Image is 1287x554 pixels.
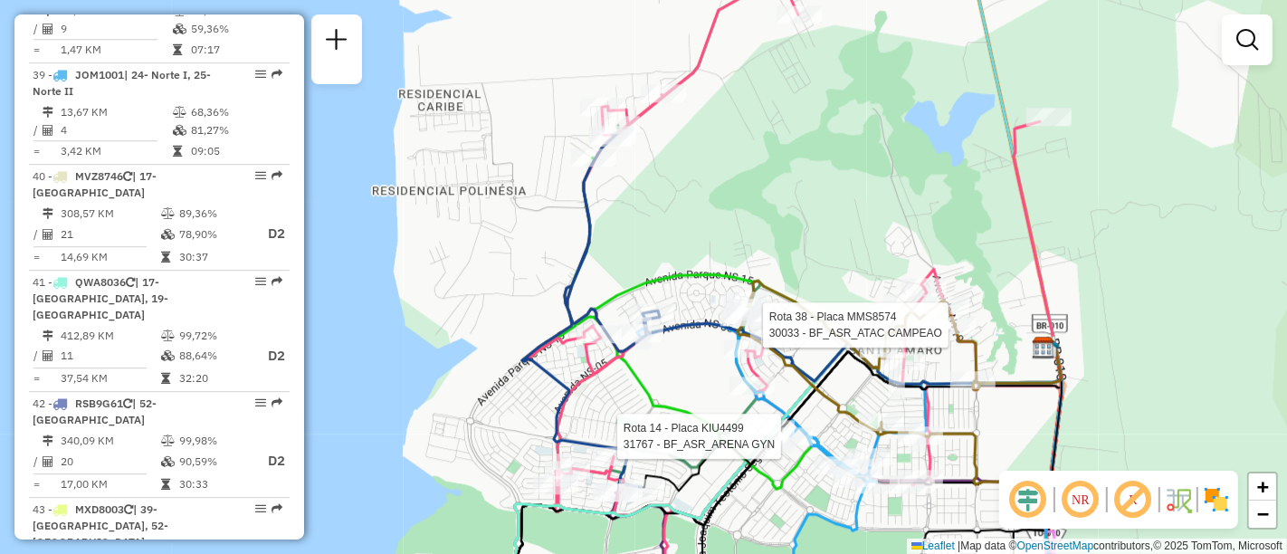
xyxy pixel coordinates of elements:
a: OpenStreetMap [1017,540,1094,552]
img: Fluxo de ruas [1164,485,1193,514]
span: 42 - [33,396,157,426]
td: 59,36% [190,20,281,38]
a: Leaflet [911,540,955,552]
p: D2 [253,224,285,244]
td: 78,90% [178,223,251,245]
td: 37,54 KM [60,369,160,387]
span: − [1257,502,1269,525]
em: Opções [255,397,266,408]
span: Exibir rótulo [1111,478,1155,521]
td: 3,42 KM [60,142,172,160]
p: D2 [253,346,285,367]
i: % de utilização da cubagem [173,125,186,136]
span: Ocultar deslocamento [1006,478,1050,521]
span: | 39- [GEOGRAPHIC_DATA], 52- [GEOGRAPHIC_DATA] [33,502,168,549]
td: / [33,223,42,245]
i: Tempo total em rota [161,252,170,263]
td: 09:05 [190,142,281,160]
span: QWA8036 [75,275,126,289]
i: Tempo total em rota [173,146,182,157]
i: % de utilização da cubagem [161,456,175,467]
i: Veículo já utilizado nesta sessão [124,504,133,515]
i: Distância Total [43,435,53,446]
em: Opções [255,170,266,181]
i: Total de Atividades [43,350,53,361]
a: Zoom out [1249,501,1276,528]
i: Total de Atividades [43,456,53,467]
em: Rota exportada [272,69,282,80]
td: 90,59% [178,450,251,473]
em: Opções [255,276,266,287]
i: Tempo total em rota [161,373,170,384]
span: | [958,540,960,552]
span: 43 - [33,502,168,549]
em: Rota exportada [272,170,282,181]
i: % de utilização da cubagem [173,24,186,34]
i: % de utilização do peso [173,107,186,118]
i: Total de Atividades [43,229,53,240]
td: = [33,369,42,387]
i: Distância Total [43,208,53,219]
a: Nova sessão e pesquisa [319,22,355,62]
img: Temar [1032,336,1055,359]
span: + [1257,475,1269,498]
i: Tempo total em rota [173,44,182,55]
td: 32:20 [178,369,251,387]
span: 40 - [33,169,157,199]
span: RSB9G61 [75,396,123,410]
td: = [33,41,42,59]
span: 41 - [33,275,168,321]
span: 39 - [33,68,211,98]
em: Opções [255,69,266,80]
em: Opções [255,503,266,514]
i: % de utilização do peso [161,330,175,341]
td: / [33,121,42,139]
span: | 17- [GEOGRAPHIC_DATA], 19- [GEOGRAPHIC_DATA] [33,275,168,321]
em: Rota exportada [272,397,282,408]
i: Distância Total [43,330,53,341]
i: Veículo já utilizado nesta sessão [123,398,132,409]
td: 17,00 KM [60,475,160,493]
em: Rota exportada [272,276,282,287]
span: Ocultar NR [1059,478,1102,521]
td: 20 [60,450,160,473]
td: 89,36% [178,205,251,223]
td: 308,57 KM [60,205,160,223]
td: / [33,450,42,473]
td: 99,72% [178,327,251,345]
i: Distância Total [43,107,53,118]
i: Veículo já utilizado nesta sessão [123,171,132,182]
i: Total de Atividades [43,125,53,136]
i: Veículo já utilizado nesta sessão [126,277,135,288]
span: JOM1001 [75,68,124,81]
i: Total de Atividades [43,24,53,34]
a: Zoom in [1249,473,1276,501]
i: Tempo total em rota [161,479,170,490]
td: 1,47 KM [60,41,172,59]
td: 340,09 KM [60,432,160,450]
p: D2 [253,451,285,472]
span: MVZ8746 [75,169,123,183]
i: % de utilização do peso [161,208,175,219]
i: % de utilização da cubagem [161,350,175,361]
td: 88,64% [178,345,251,368]
img: Palmas [1036,335,1060,358]
i: % de utilização da cubagem [161,229,175,240]
td: = [33,142,42,160]
td: 81,27% [190,121,281,139]
em: Rota exportada [272,503,282,514]
td: 14,69 KM [60,248,160,266]
img: Exibir/Ocultar setores [1202,485,1231,514]
a: Exibir filtros [1229,22,1265,58]
td: / [33,20,42,38]
td: 9 [60,20,172,38]
div: Map data © contributors,© 2025 TomTom, Microsoft [907,539,1287,554]
i: % de utilização do peso [161,435,175,446]
td: 30:33 [178,475,251,493]
td: 30:37 [178,248,251,266]
td: 68,36% [190,103,281,121]
td: 07:17 [190,41,281,59]
td: 21 [60,223,160,245]
td: 412,89 KM [60,327,160,345]
td: / [33,345,42,368]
